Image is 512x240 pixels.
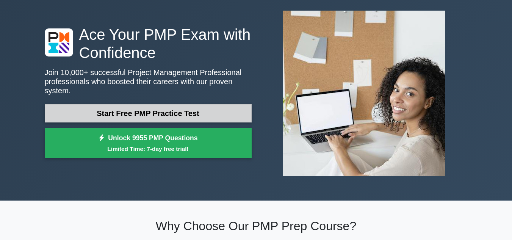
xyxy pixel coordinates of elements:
[45,25,252,62] h1: Ace Your PMP Exam with Confidence
[45,128,252,158] a: Unlock 9955 PMP QuestionsLimited Time: 7-day free trial!
[45,68,252,95] p: Join 10,000+ successful Project Management Professional professionals who boosted their careers w...
[45,104,252,122] a: Start Free PMP Practice Test
[45,219,468,233] h2: Why Choose Our PMP Prep Course?
[54,144,242,153] small: Limited Time: 7-day free trial!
